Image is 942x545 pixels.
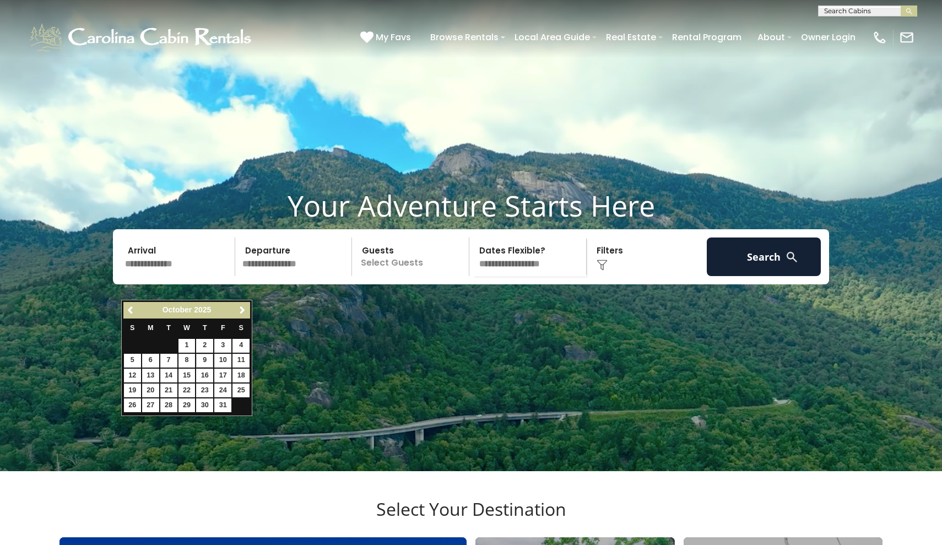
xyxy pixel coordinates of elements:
img: White-1-1-2.png [28,21,256,54]
a: 16 [196,369,213,382]
a: 8 [178,354,196,368]
a: 24 [214,384,231,397]
a: 1 [178,339,196,353]
a: 23 [196,384,213,397]
a: 6 [142,354,159,368]
img: phone-regular-white.png [872,30,887,45]
a: Real Estate [600,28,662,47]
a: 9 [196,354,213,368]
a: 29 [178,398,196,412]
h3: Select Your Destination [58,499,884,537]
span: Wednesday [183,324,190,332]
a: 19 [124,384,141,397]
span: Saturday [239,324,243,332]
a: Next [235,304,249,317]
a: 25 [232,384,250,397]
a: 4 [232,339,250,353]
span: Monday [148,324,154,332]
a: Owner Login [795,28,861,47]
a: 11 [232,354,250,368]
a: 13 [142,369,159,382]
span: 2025 [194,305,211,314]
a: 31 [214,398,231,412]
a: 2 [196,339,213,353]
img: search-regular-white.png [785,250,799,264]
h1: Your Adventure Starts Here [8,188,934,223]
span: Next [238,306,247,315]
a: 3 [214,339,231,353]
a: 27 [142,398,159,412]
a: 17 [214,369,231,382]
span: Tuesday [166,324,171,332]
a: About [752,28,791,47]
span: Previous [127,306,136,315]
a: 26 [124,398,141,412]
img: filter--v1.png [597,260,608,271]
span: Thursday [203,324,207,332]
img: mail-regular-white.png [899,30,914,45]
a: Browse Rentals [425,28,504,47]
a: 18 [232,369,250,382]
a: 7 [160,354,177,368]
a: 22 [178,384,196,397]
p: Select Guests [355,238,469,276]
a: 21 [160,384,177,397]
a: 10 [214,354,231,368]
a: 28 [160,398,177,412]
a: My Favs [360,30,414,45]
a: 30 [196,398,213,412]
a: Rental Program [667,28,747,47]
span: October [163,305,192,314]
a: 20 [142,384,159,397]
button: Search [707,238,821,276]
a: Local Area Guide [509,28,595,47]
a: 14 [160,369,177,382]
span: Sunday [130,324,134,332]
a: 15 [178,369,196,382]
a: Previous [124,304,138,317]
span: Friday [221,324,225,332]
span: My Favs [376,30,411,44]
a: 5 [124,354,141,368]
a: 12 [124,369,141,382]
